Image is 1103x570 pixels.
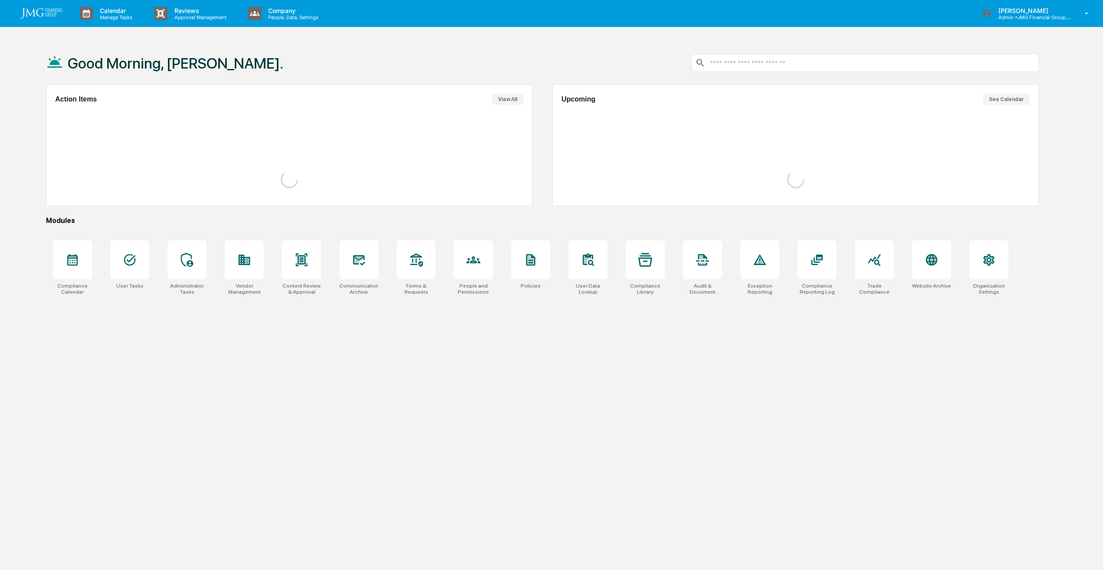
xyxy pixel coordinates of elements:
div: Policies [521,283,541,289]
div: User Tasks [116,283,144,289]
div: Modules [46,216,1039,225]
div: Compliance Library [626,283,665,295]
p: Manage Tasks [93,14,137,20]
h2: Action Items [55,95,97,103]
img: logo [21,8,62,19]
div: Audit & Document Logs [683,283,722,295]
div: Communications Archive [339,283,378,295]
button: See Calendar [983,94,1030,105]
div: Forms & Requests [397,283,436,295]
div: Content Review & Approval [282,283,321,295]
button: View All [492,94,523,105]
div: Organization Settings [969,283,1008,295]
p: Company [261,7,323,14]
p: Calendar [93,7,137,14]
div: People and Permissions [454,283,493,295]
p: Admin • JMG Financial Group, Ltd. [991,14,1072,20]
h1: Good Morning, [PERSON_NAME]. [68,55,283,72]
div: Compliance Calendar [53,283,92,295]
p: Approval Management [167,14,231,20]
div: Vendor Management [225,283,264,295]
h2: Upcoming [561,95,595,103]
div: Exception Reporting [740,283,779,295]
div: User Data Lookup [568,283,607,295]
p: [PERSON_NAME] [991,7,1072,14]
div: Administrator Tasks [167,283,207,295]
p: People, Data, Settings [261,14,323,20]
div: Compliance Reporting Log [798,283,837,295]
p: Reviews [167,7,231,14]
div: Website Archive [912,283,951,289]
div: Trade Compliance [855,283,894,295]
